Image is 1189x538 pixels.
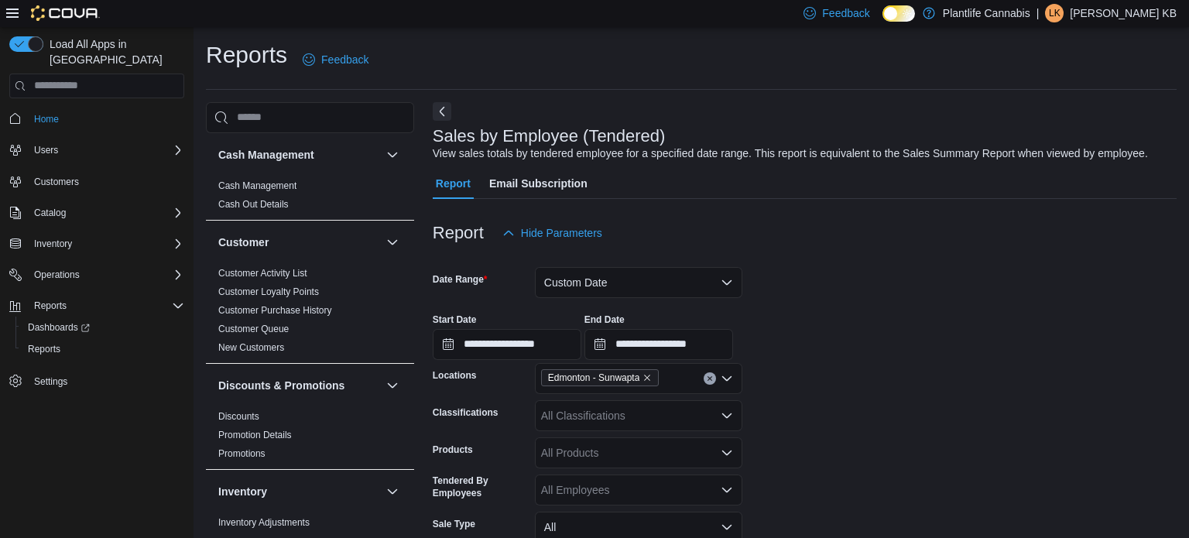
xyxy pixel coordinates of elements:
a: Customer Purchase History [218,305,332,316]
nav: Complex example [9,101,184,433]
a: Customers [28,173,85,191]
span: Settings [34,375,67,388]
div: Cash Management [206,176,414,220]
button: Hide Parameters [496,218,608,248]
h3: Discounts & Promotions [218,378,344,393]
label: Classifications [433,406,499,419]
span: Feedback [321,52,368,67]
span: New Customers [218,341,284,354]
span: Reports [28,343,60,355]
button: Reports [28,296,73,315]
span: Feedback [822,5,869,21]
span: Inventory Adjustments [218,516,310,529]
button: Reports [15,338,190,360]
button: Inventory [28,235,78,253]
input: Press the down key to open a popover containing a calendar. [433,329,581,360]
a: Home [28,110,65,129]
button: Users [28,141,64,159]
span: Settings [28,371,184,390]
span: Dashboards [22,318,184,337]
span: Reports [28,296,184,315]
button: Inventory [218,484,380,499]
span: Catalog [28,204,184,222]
a: Settings [28,372,74,391]
button: Clear input [704,372,716,385]
label: Date Range [433,273,488,286]
span: Home [28,109,184,129]
p: Plantlife Cannabis [943,4,1030,22]
button: Customer [218,235,380,250]
button: Reports [3,295,190,317]
h3: Customer [218,235,269,250]
label: End Date [584,314,625,326]
button: Home [3,108,190,130]
div: Customer [206,264,414,363]
span: Operations [34,269,80,281]
span: Report [436,168,471,199]
input: Press the down key to open a popover containing a calendar. [584,329,733,360]
span: Users [34,144,58,156]
a: Customer Loyalty Points [218,286,319,297]
span: Operations [28,266,184,284]
button: Remove Edmonton - Sunwapta from selection in this group [642,373,652,382]
span: Home [34,113,59,125]
h3: Sales by Employee (Tendered) [433,127,666,146]
span: Users [28,141,184,159]
input: Dark Mode [882,5,915,22]
button: Operations [3,264,190,286]
span: Customer Purchase History [218,304,332,317]
button: Inventory [3,233,190,255]
a: New Customers [218,342,284,353]
button: Cash Management [383,146,402,164]
span: Discounts [218,410,259,423]
a: Feedback [296,44,375,75]
a: Customer Queue [218,324,289,334]
label: Locations [433,369,477,382]
button: Discounts & Promotions [218,378,380,393]
span: Dashboards [28,321,90,334]
button: Customers [3,170,190,193]
button: Discounts & Promotions [383,376,402,395]
span: Catalog [34,207,66,219]
h1: Reports [206,39,287,70]
span: Customer Loyalty Points [218,286,319,298]
span: Reports [34,300,67,312]
button: Users [3,139,190,161]
span: Customer Activity List [218,267,307,279]
span: Hide Parameters [521,225,602,241]
button: Cash Management [218,147,380,163]
button: Catalog [28,204,72,222]
span: Promotion Details [218,429,292,441]
button: Open list of options [721,484,733,496]
button: Settings [3,369,190,392]
span: Cash Management [218,180,296,192]
a: Promotions [218,448,266,459]
button: Operations [28,266,86,284]
button: Open list of options [721,447,733,459]
span: Edmonton - Sunwapta [548,370,640,386]
div: View sales totals by tendered employee for a specified date range. This report is equivalent to t... [433,146,1148,162]
button: Catalog [3,202,190,224]
img: Cova [31,5,100,21]
button: Inventory [383,482,402,501]
span: Customers [28,172,184,191]
button: Open list of options [721,409,733,422]
a: Cash Out Details [218,199,289,210]
label: Start Date [433,314,477,326]
button: Open list of options [721,372,733,385]
h3: Inventory [218,484,267,499]
button: Next [433,102,451,121]
div: Liam KB [1045,4,1064,22]
span: Inventory [28,235,184,253]
h3: Report [433,224,484,242]
span: Edmonton - Sunwapta [541,369,660,386]
a: Customer Activity List [218,268,307,279]
a: Discounts [218,411,259,422]
span: LK [1049,4,1061,22]
button: Custom Date [535,267,742,298]
label: Sale Type [433,518,475,530]
a: Inventory Adjustments [218,517,310,528]
a: Promotion Details [218,430,292,440]
button: Customer [383,233,402,252]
